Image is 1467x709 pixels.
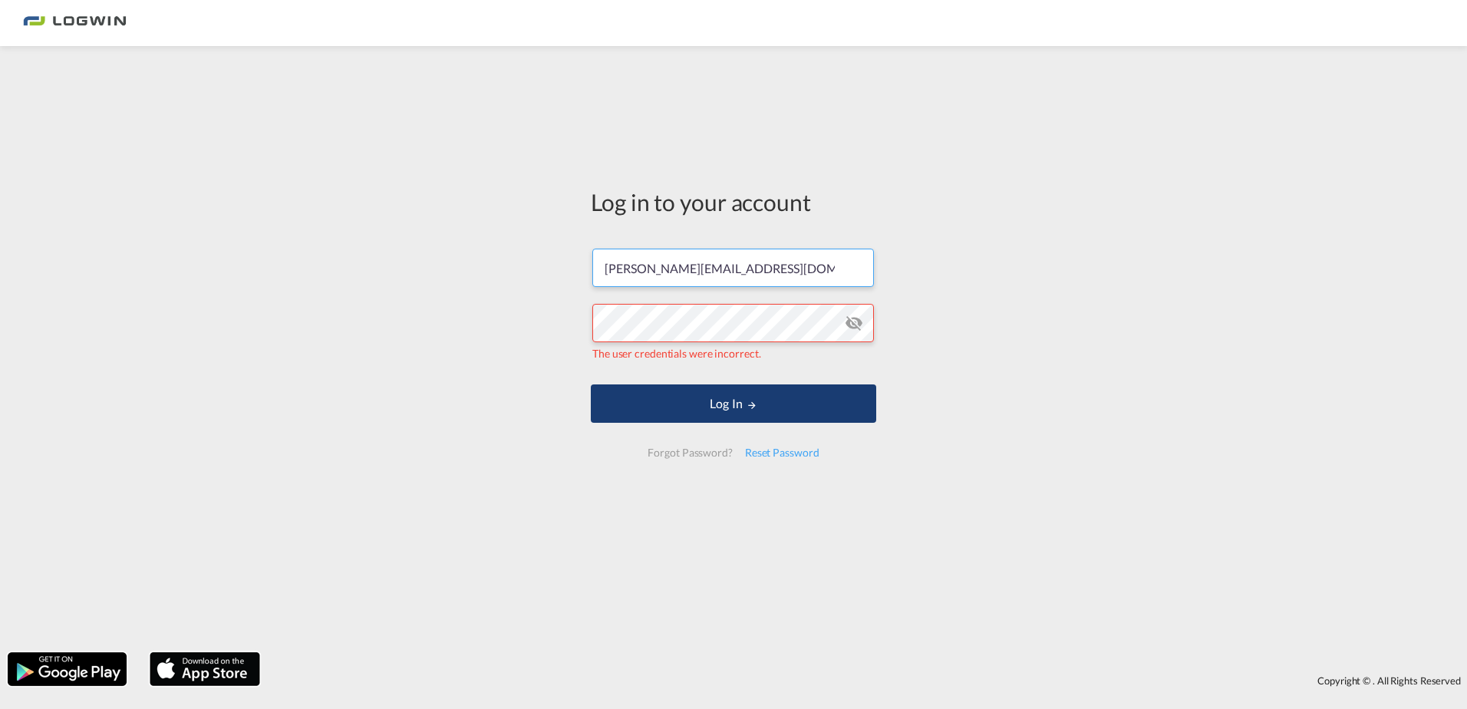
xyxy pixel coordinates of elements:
img: bc73a0e0d8c111efacd525e4c8ad7d32.png [23,6,127,41]
div: Reset Password [739,439,826,467]
div: Copyright © . All Rights Reserved [268,668,1467,694]
img: google.png [6,651,128,688]
input: Enter email/phone number [592,249,874,287]
md-icon: icon-eye-off [845,314,863,332]
span: The user credentials were incorrect. [592,347,760,360]
div: Forgot Password? [641,439,738,467]
div: Log in to your account [591,186,876,218]
button: LOGIN [591,384,876,423]
img: apple.png [148,651,262,688]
